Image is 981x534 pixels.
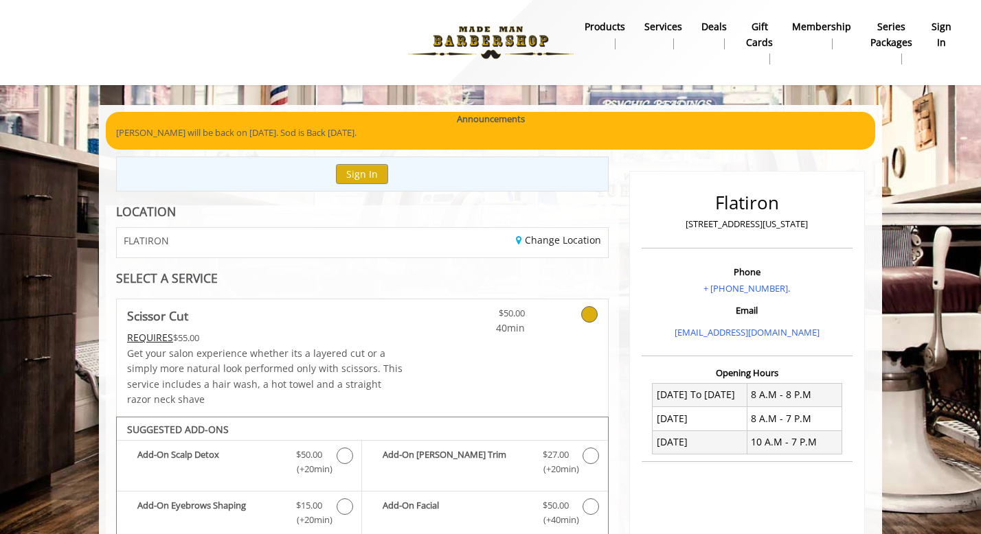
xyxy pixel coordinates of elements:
[543,498,569,513] span: $50.00
[124,448,354,480] label: Add-On Scalp Detox
[644,19,682,34] b: Services
[703,282,790,294] a: + [PHONE_NUMBER].
[747,383,842,406] td: 8 A.M - 8 P.M
[645,267,849,277] h3: Phone
[124,498,354,531] label: Add-On Eyebrows Shaping
[535,462,576,476] span: (+20min )
[127,306,188,325] b: Scissor Cut
[635,17,692,53] a: ServicesServices
[336,164,388,184] button: Sign In
[645,193,849,213] h2: Flatiron
[124,235,169,246] span: FLATIRON
[792,19,851,34] b: Membership
[922,17,961,53] a: sign insign in
[736,17,782,68] a: Gift cardsgift cards
[516,233,601,246] a: Change Location
[383,498,528,527] b: Add-On Facial
[701,19,727,34] b: Deals
[861,17,922,68] a: Series packagesSeries packages
[675,326,820,338] a: [EMAIL_ADDRESS][DOMAIN_NAME]
[369,448,600,480] label: Add-On Beard Trim
[116,203,176,220] b: LOCATION
[543,448,569,462] span: $27.00
[457,112,525,126] b: Announcements
[444,321,525,336] span: 40min
[296,448,322,462] span: $50.00
[575,17,635,53] a: Productsproducts
[692,17,736,53] a: DealsDeals
[116,272,609,285] div: SELECT A SERVICE
[645,305,849,315] h3: Email
[127,330,403,345] div: $55.00
[289,513,330,527] span: (+20min )
[369,498,600,531] label: Add-On Facial
[116,126,865,140] p: [PERSON_NAME] will be back on [DATE]. Sod is Back [DATE].
[747,430,842,454] td: 10 A.M - 7 P.M
[932,19,951,50] b: sign in
[645,217,849,231] p: [STREET_ADDRESS][US_STATE]
[653,430,747,454] td: [DATE]
[642,368,853,378] h3: Opening Hours
[444,299,525,336] a: $50.00
[747,407,842,430] td: 8 A.M - 7 P.M
[535,513,576,527] span: (+40min )
[746,19,773,50] b: gift cards
[585,19,625,34] b: products
[782,17,861,53] a: MembershipMembership
[396,5,585,80] img: Made Man Barbershop logo
[289,462,330,476] span: (+20min )
[137,448,282,476] b: Add-On Scalp Detox
[653,407,747,430] td: [DATE]
[127,423,229,436] b: SUGGESTED ADD-ONS
[127,331,173,344] span: This service needs some Advance to be paid before we block your appointment
[653,383,747,406] td: [DATE] To [DATE]
[383,448,528,476] b: Add-On [PERSON_NAME] Trim
[137,498,282,527] b: Add-On Eyebrows Shaping
[870,19,912,50] b: Series packages
[127,346,403,408] p: Get your salon experience whether its a layered cut or a simply more natural look performed only ...
[296,498,322,513] span: $15.00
